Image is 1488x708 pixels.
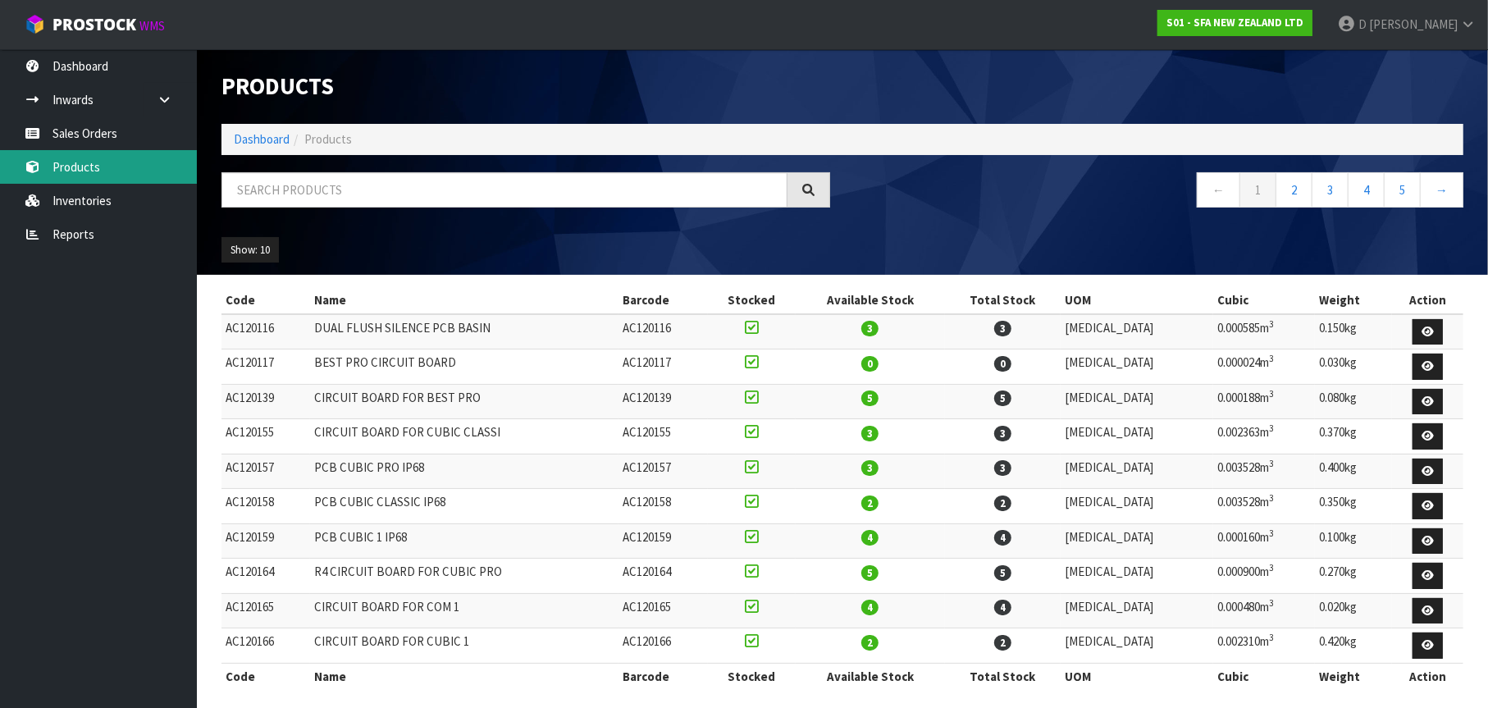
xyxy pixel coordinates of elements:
[618,523,707,559] td: AC120159
[1315,489,1392,524] td: 0.350kg
[1213,663,1315,689] th: Cubic
[221,559,310,594] td: AC120164
[221,523,310,559] td: AC120159
[618,419,707,454] td: AC120155
[1269,632,1274,643] sup: 3
[994,530,1011,546] span: 4
[221,314,310,349] td: AC120116
[221,454,310,489] td: AC120157
[1269,562,1274,573] sup: 3
[1315,349,1392,385] td: 0.030kg
[1315,419,1392,454] td: 0.370kg
[861,460,879,476] span: 3
[618,663,707,689] th: Barcode
[708,287,796,313] th: Stocked
[1315,384,1392,419] td: 0.080kg
[1269,353,1274,364] sup: 3
[221,489,310,524] td: AC120158
[304,131,352,147] span: Products
[861,600,879,615] span: 4
[945,287,1061,313] th: Total Stock
[1239,172,1276,208] a: 1
[1061,489,1213,524] td: [MEDICAL_DATA]
[861,496,879,511] span: 2
[1061,349,1213,385] td: [MEDICAL_DATA]
[1061,314,1213,349] td: [MEDICAL_DATA]
[994,426,1011,441] span: 3
[1213,559,1315,594] td: 0.000900m
[1269,528,1274,539] sup: 3
[618,384,707,419] td: AC120139
[1369,16,1458,32] span: [PERSON_NAME]
[796,287,945,313] th: Available Stock
[1166,16,1303,30] strong: S01 - SFA NEW ZEALAND LTD
[1420,172,1463,208] a: →
[994,565,1011,581] span: 5
[861,565,879,581] span: 5
[1061,523,1213,559] td: [MEDICAL_DATA]
[310,628,618,664] td: CIRCUIT BOARD FOR CUBIC 1
[861,321,879,336] span: 3
[1315,523,1392,559] td: 0.100kg
[310,663,618,689] th: Name
[1315,559,1392,594] td: 0.270kg
[618,628,707,664] td: AC120166
[221,593,310,628] td: AC120165
[618,349,707,385] td: AC120117
[861,530,879,546] span: 4
[1061,419,1213,454] td: [MEDICAL_DATA]
[310,593,618,628] td: CIRCUIT BOARD FOR COM 1
[1213,454,1315,489] td: 0.003528m
[1348,172,1385,208] a: 4
[1269,388,1274,400] sup: 3
[139,18,165,34] small: WMS
[221,419,310,454] td: AC120155
[994,321,1011,336] span: 3
[994,600,1011,615] span: 4
[1315,593,1392,628] td: 0.020kg
[310,523,618,559] td: PCB CUBIC 1 IP68
[1197,172,1240,208] a: ←
[234,131,290,147] a: Dashboard
[1061,559,1213,594] td: [MEDICAL_DATA]
[310,287,618,313] th: Name
[1315,454,1392,489] td: 0.400kg
[1061,663,1213,689] th: UOM
[1213,628,1315,664] td: 0.002310m
[994,391,1011,406] span: 5
[310,314,618,349] td: DUAL FLUSH SILENCE PCB BASIN
[310,384,618,419] td: CIRCUIT BOARD FOR BEST PRO
[1213,314,1315,349] td: 0.000585m
[25,14,45,34] img: cube-alt.png
[221,349,310,385] td: AC120117
[310,419,618,454] td: CIRCUIT BOARD FOR CUBIC CLASSI
[861,356,879,372] span: 0
[310,349,618,385] td: BEST PRO CIRCUIT BOARD
[708,663,796,689] th: Stocked
[1061,384,1213,419] td: [MEDICAL_DATA]
[1061,593,1213,628] td: [MEDICAL_DATA]
[945,663,1061,689] th: Total Stock
[1312,172,1349,208] a: 3
[310,489,618,524] td: PCB CUBIC CLASSIC IP68
[1213,419,1315,454] td: 0.002363m
[861,426,879,441] span: 3
[1276,172,1312,208] a: 2
[1269,492,1274,504] sup: 3
[1269,597,1274,609] sup: 3
[1213,489,1315,524] td: 0.003528m
[1358,16,1367,32] span: D
[52,14,136,35] span: ProStock
[861,391,879,406] span: 5
[221,663,310,689] th: Code
[310,454,618,489] td: PCB CUBIC PRO IP68
[1315,663,1392,689] th: Weight
[994,635,1011,651] span: 2
[618,559,707,594] td: AC120164
[1392,287,1463,313] th: Action
[1269,318,1274,330] sup: 3
[618,489,707,524] td: AC120158
[994,356,1011,372] span: 0
[1213,349,1315,385] td: 0.000024m
[221,384,310,419] td: AC120139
